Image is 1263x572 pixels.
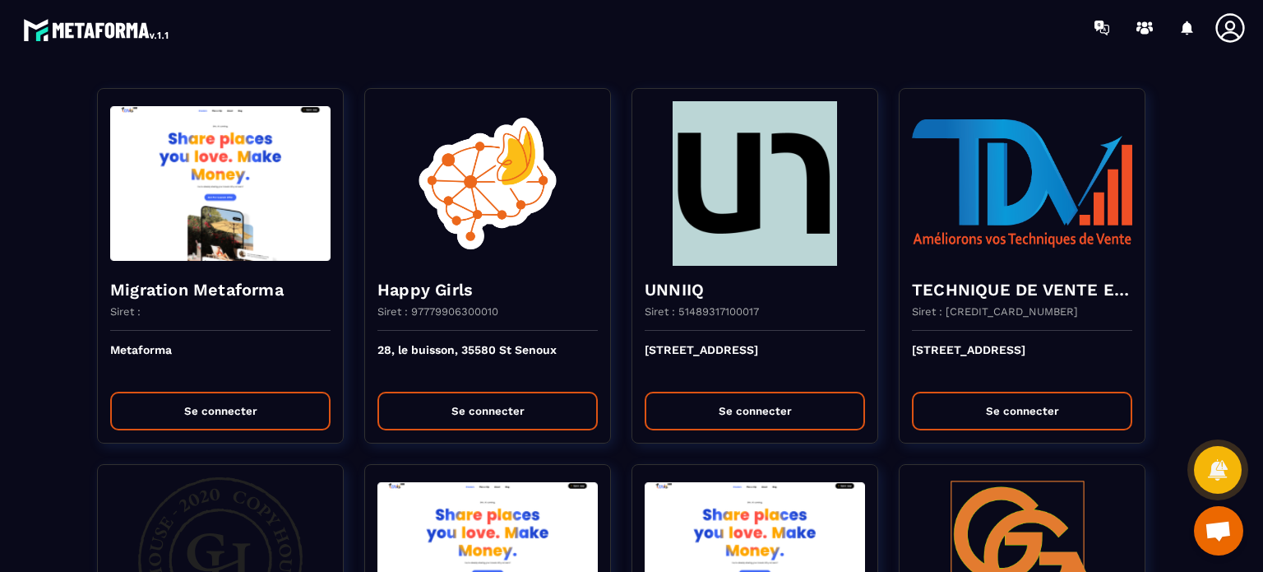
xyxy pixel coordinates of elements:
[645,278,865,301] h4: UNNIIQ
[110,278,331,301] h4: Migration Metaforma
[23,15,171,44] img: logo
[110,101,331,266] img: funnel-background
[912,278,1132,301] h4: TECHNIQUE DE VENTE EDITION
[912,343,1132,379] p: [STREET_ADDRESS]
[645,305,759,318] p: Siret : 51489317100017
[645,101,865,266] img: funnel-background
[1194,506,1243,556] a: Ouvrir le chat
[377,305,498,318] p: Siret : 97779906300010
[377,343,598,379] p: 28, le buisson, 35580 St Senoux
[110,343,331,379] p: Metaforma
[110,392,331,430] button: Se connecter
[912,392,1132,430] button: Se connecter
[912,305,1078,318] p: Siret : [CREDIT_CARD_NUMBER]
[110,305,141,318] p: Siret :
[377,278,598,301] h4: Happy Girls
[377,101,598,266] img: funnel-background
[645,343,865,379] p: [STREET_ADDRESS]
[912,101,1132,266] img: funnel-background
[377,392,598,430] button: Se connecter
[645,392,865,430] button: Se connecter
